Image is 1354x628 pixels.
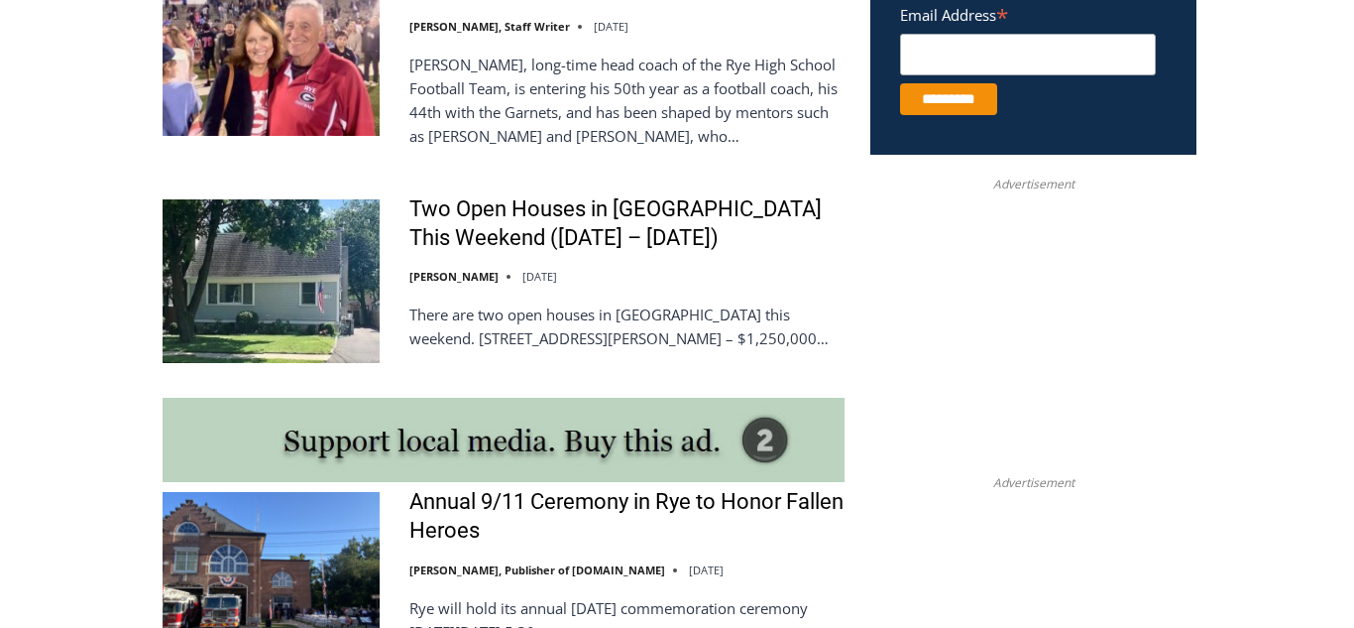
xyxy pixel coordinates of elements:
[973,175,1094,193] span: Advertisement
[409,303,845,350] p: There are two open houses in [GEOGRAPHIC_DATA] this weekend. [STREET_ADDRESS][PERSON_NAME] – $1,2...
[163,199,380,362] img: Two Open Houses in Rye This Weekend (September 6 – 7)
[409,53,845,148] p: [PERSON_NAME], long-time head coach of the Rye High School Football Team, is entering his 50th ye...
[409,19,570,34] a: [PERSON_NAME], Staff Writer
[689,563,724,577] time: [DATE]
[409,195,845,252] a: Two Open Houses in [GEOGRAPHIC_DATA] This Weekend ([DATE] – [DATE])
[522,269,557,284] time: [DATE]
[409,269,499,284] a: [PERSON_NAME]
[594,19,628,34] time: [DATE]
[409,563,665,577] a: [PERSON_NAME], Publisher of [DOMAIN_NAME]
[409,488,845,545] a: Annual 9/11 Ceremony in Rye to Honor Fallen Heroes
[973,473,1094,492] span: Advertisement
[163,398,845,482] img: support local media, buy this ad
